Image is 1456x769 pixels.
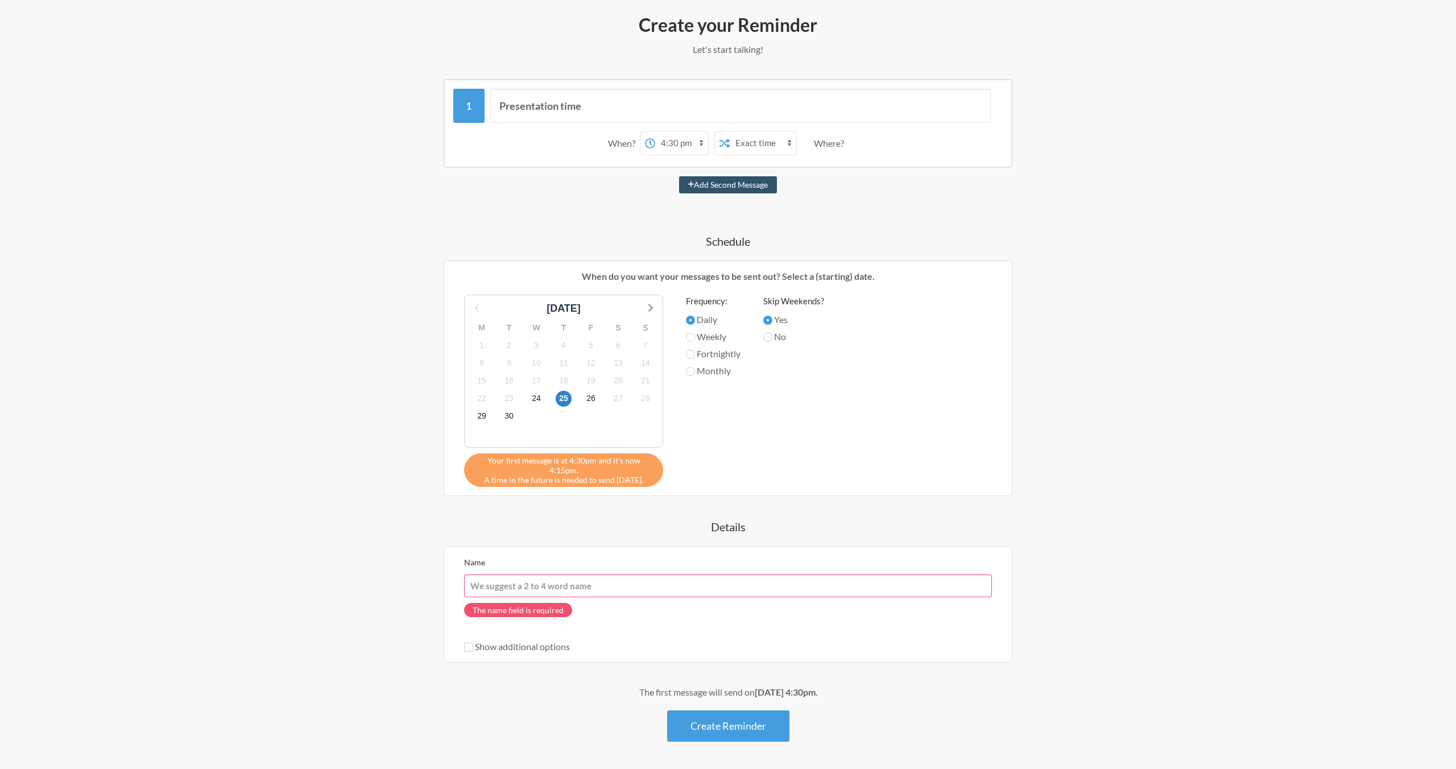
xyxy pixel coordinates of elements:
[468,319,495,337] div: M
[501,408,517,424] span: Thursday 30 October 2025
[638,373,653,389] span: Tuesday 21 October 2025
[686,347,741,361] label: Fortnightly
[638,355,653,371] span: Tuesday 14 October 2025
[474,391,490,407] span: Wednesday 22 October 2025
[556,337,572,353] span: Saturday 4 October 2025
[763,330,824,344] label: No
[605,319,632,337] div: S
[556,355,572,371] span: Saturday 11 October 2025
[610,373,626,389] span: Monday 20 October 2025
[608,131,640,155] div: When?
[464,641,570,652] label: Show additional options
[398,13,1058,37] h2: Create your Reminder
[583,391,599,407] span: Sunday 26 October 2025
[464,643,473,652] input: Show additional options
[464,603,572,617] span: The name field is required
[398,519,1058,535] h4: Details
[814,131,849,155] div: Where?
[474,337,490,353] span: Wednesday 1 October 2025
[686,367,695,376] input: Monthly
[632,319,659,337] div: S
[528,373,544,389] span: Friday 17 October 2025
[755,687,816,697] strong: [DATE] 4:30pm
[610,355,626,371] span: Monday 13 October 2025
[686,350,695,359] input: Fortnightly
[686,333,695,342] input: Weekly
[686,295,741,308] label: Frequency:
[464,574,992,597] input: We suggest a 2 to 4 word name
[398,43,1058,56] p: Let's start talking!
[763,333,772,342] input: No
[583,373,599,389] span: Sunday 19 October 2025
[583,337,599,353] span: Sunday 5 October 2025
[473,456,655,475] span: Your first message is at 4:30pm and it's now 4:15pm.
[474,355,490,371] span: Wednesday 8 October 2025
[763,313,824,326] label: Yes
[495,319,523,337] div: T
[490,89,991,123] input: Message
[763,295,824,308] label: Skip Weekends?
[542,301,585,316] div: [DATE]
[686,330,741,344] label: Weekly
[556,373,572,389] span: Saturday 18 October 2025
[686,313,741,326] label: Daily
[523,319,550,337] div: W
[528,391,544,407] span: Friday 24 October 2025
[610,391,626,407] span: Monday 27 October 2025
[583,355,599,371] span: Sunday 12 October 2025
[763,316,772,325] input: Yes
[556,391,572,407] span: Saturday 25 October 2025
[474,373,490,389] span: Wednesday 15 October 2025
[610,337,626,353] span: Monday 6 October 2025
[667,710,789,742] button: Create Reminder
[679,176,777,193] button: Add Second Message
[501,373,517,389] span: Thursday 16 October 2025
[638,337,653,353] span: Tuesday 7 October 2025
[453,270,1003,283] p: When do you want your messages to be sent out? Select a (starting) date.
[501,337,517,353] span: Thursday 2 October 2025
[501,355,517,371] span: Thursday 9 October 2025
[501,391,517,407] span: Thursday 23 October 2025
[577,319,605,337] div: F
[528,355,544,371] span: Friday 10 October 2025
[528,337,544,353] span: Friday 3 October 2025
[638,391,653,407] span: Tuesday 28 October 2025
[550,319,577,337] div: T
[686,316,695,325] input: Daily
[398,685,1058,699] div: The first message will send on .
[686,364,741,378] label: Monthly
[464,453,663,487] div: A time in the future is needed to send [DATE].
[464,557,485,567] label: Name
[398,233,1058,249] h4: Schedule
[474,408,490,424] span: Wednesday 29 October 2025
